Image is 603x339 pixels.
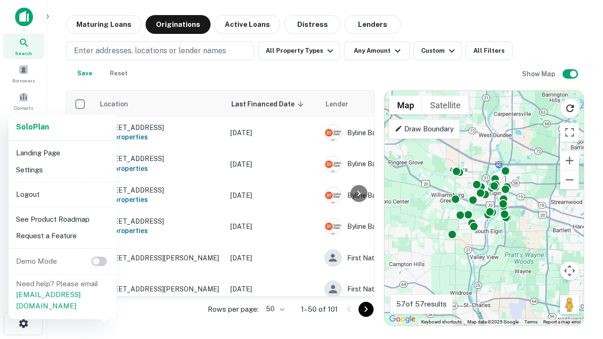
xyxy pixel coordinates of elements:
p: Need help? Please email [16,278,109,312]
p: Demo Mode [12,256,61,267]
strong: Solo Plan [16,122,49,131]
iframe: Chat Widget [556,264,603,309]
li: Landing Page [12,145,113,161]
li: Settings [12,161,113,178]
a: [EMAIL_ADDRESS][DOMAIN_NAME] [16,291,81,310]
li: See Product Roadmap [12,211,113,228]
li: Logout [12,186,113,203]
li: Request a Feature [12,227,113,244]
a: SoloPlan [16,121,49,133]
